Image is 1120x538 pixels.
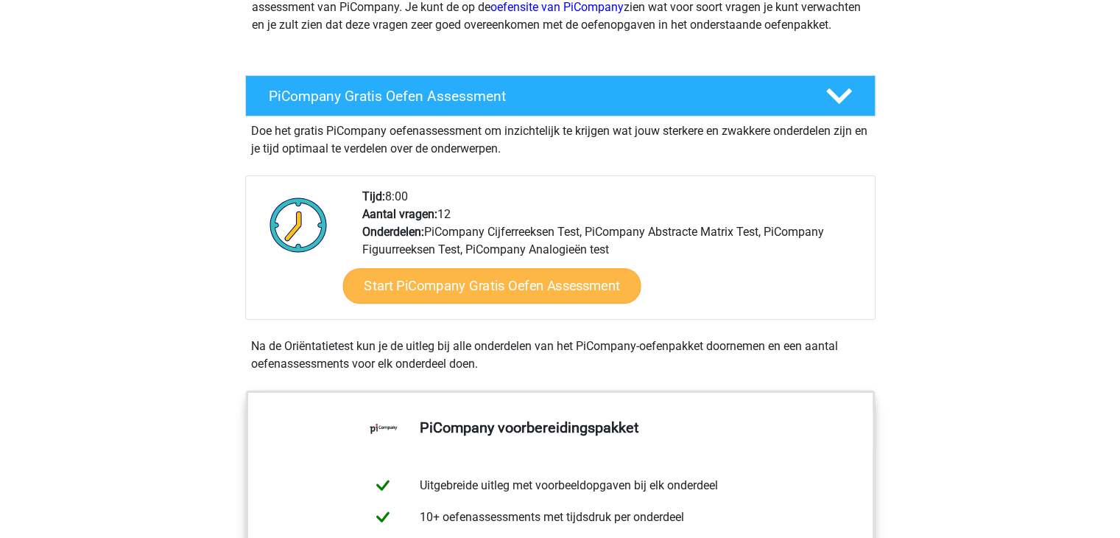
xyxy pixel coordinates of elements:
b: Aantal vragen: [362,207,437,221]
div: Doe het gratis PiCompany oefenassessment om inzichtelijk te krijgen wat jouw sterkere en zwakkere... [245,116,876,158]
div: 8:00 12 PiCompany Cijferreeksen Test, PiCompany Abstracte Matrix Test, PiCompany Figuurreeksen Te... [351,188,874,319]
b: Onderdelen: [362,225,424,239]
a: Start PiCompany Gratis Oefen Assessment [342,268,641,304]
img: Klok [261,188,336,262]
b: Tijd: [362,189,385,203]
h4: PiCompany Gratis Oefen Assessment [269,88,802,105]
a: PiCompany Gratis Oefen Assessment [239,75,881,116]
div: Na de Oriëntatietest kun je de uitleg bij alle onderdelen van het PiCompany-oefenpakket doornemen... [245,338,876,373]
